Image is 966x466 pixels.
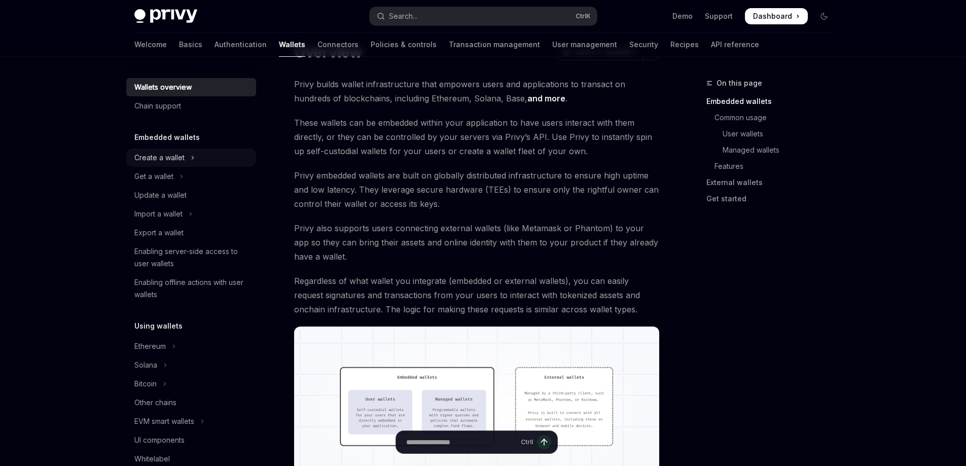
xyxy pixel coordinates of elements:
[134,208,183,220] div: Import a wallet
[126,97,256,115] a: Chain support
[134,276,250,301] div: Enabling offline actions with user wallets
[672,11,693,21] a: Demo
[134,227,184,239] div: Export a wallet
[389,10,417,22] div: Search...
[134,32,167,57] a: Welcome
[629,32,658,57] a: Security
[576,12,591,20] span: Ctrl K
[126,375,256,393] button: Toggle Bitcoin section
[705,11,733,21] a: Support
[706,174,840,191] a: External wallets
[370,7,597,25] button: Open search
[706,110,840,126] a: Common usage
[134,100,181,112] div: Chain support
[134,81,192,93] div: Wallets overview
[706,191,840,207] a: Get started
[816,8,832,24] button: Toggle dark mode
[706,158,840,174] a: Features
[753,11,792,21] span: Dashboard
[134,415,194,427] div: EVM smart wallets
[134,434,185,446] div: UI components
[134,189,187,201] div: Update a wallet
[537,435,551,449] button: Send message
[552,32,617,57] a: User management
[294,168,660,211] span: Privy embedded wallets are built on globally distributed infrastructure to ensure high uptime and...
[294,77,660,105] span: Privy builds wallet infrastructure that empowers users and applications to transact on hundreds o...
[134,9,197,23] img: dark logo
[134,359,157,371] div: Solana
[126,356,256,374] button: Toggle Solana section
[134,397,176,409] div: Other chains
[745,8,808,24] a: Dashboard
[294,116,660,158] span: These wallets can be embedded within your application to have users interact with them directly, ...
[126,431,256,449] a: UI components
[706,126,840,142] a: User wallets
[126,412,256,431] button: Toggle EVM smart wallets section
[706,142,840,158] a: Managed wallets
[134,245,250,270] div: Enabling server-side access to user wallets
[527,93,565,104] a: and more
[449,32,540,57] a: Transaction management
[134,320,183,332] h5: Using wallets
[126,242,256,273] a: Enabling server-side access to user wallets
[706,93,840,110] a: Embedded wallets
[134,170,173,183] div: Get a wallet
[134,378,157,390] div: Bitcoin
[126,149,256,167] button: Toggle Create a wallet section
[279,32,305,57] a: Wallets
[294,274,660,316] span: Regardless of what wallet you integrate (embedded or external wallets), you can easily request si...
[134,131,200,144] h5: Embedded wallets
[134,340,166,352] div: Ethereum
[126,273,256,304] a: Enabling offline actions with user wallets
[126,337,256,355] button: Toggle Ethereum section
[717,77,762,89] span: On this page
[711,32,759,57] a: API reference
[126,205,256,223] button: Toggle Import a wallet section
[317,32,359,57] a: Connectors
[126,186,256,204] a: Update a wallet
[134,152,185,164] div: Create a wallet
[294,221,660,264] span: Privy also supports users connecting external wallets (like Metamask or Phantom) to your app so t...
[179,32,202,57] a: Basics
[134,453,170,465] div: Whitelabel
[126,224,256,242] a: Export a wallet
[371,32,437,57] a: Policies & controls
[406,431,517,453] input: Ask a question...
[126,393,256,412] a: Other chains
[670,32,699,57] a: Recipes
[126,78,256,96] a: Wallets overview
[214,32,267,57] a: Authentication
[126,167,256,186] button: Toggle Get a wallet section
